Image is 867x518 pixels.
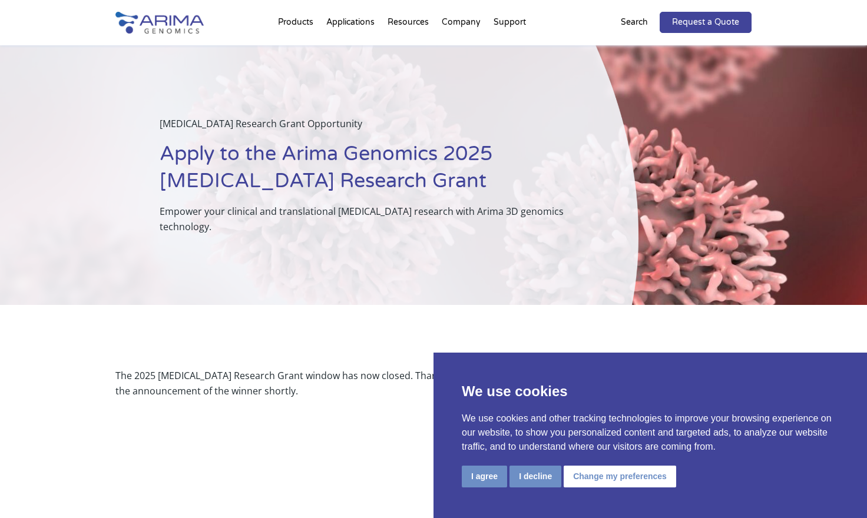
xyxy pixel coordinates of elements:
p: We use cookies and other tracking technologies to improve your browsing experience on our website... [462,411,839,454]
p: Search [621,15,648,30]
button: Change my preferences [564,466,676,487]
p: Empower your clinical and translational [MEDICAL_DATA] research with Arima 3D genomics technology. [160,204,580,234]
button: I decline [509,466,561,487]
div: The 2025 [MEDICAL_DATA] Research Grant window has now closed. Thank you to all who submitted an a... [115,368,752,399]
img: Arima-Genomics-logo [115,12,204,34]
p: [MEDICAL_DATA] Research Grant Opportunity [160,116,580,141]
h1: Apply to the Arima Genomics 2025 [MEDICAL_DATA] Research Grant [160,141,580,204]
p: We use cookies [462,381,839,402]
button: I agree [462,466,507,487]
a: Request a Quote [660,12,752,33]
